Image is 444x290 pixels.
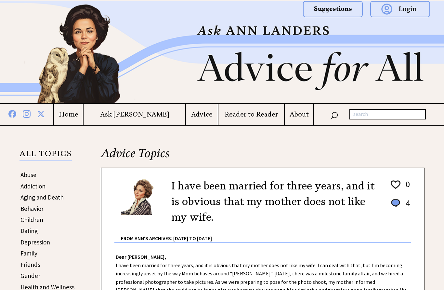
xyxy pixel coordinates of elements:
[390,179,401,190] img: heart_outline%201.png
[8,109,16,118] img: facebook%20blue.png
[23,109,31,118] img: instagram%20blue.png
[20,205,44,213] a: Behavior
[20,193,64,201] a: Aging and Death
[20,171,36,179] a: Abuse
[285,110,313,118] a: About
[84,110,185,118] a: Ask [PERSON_NAME]
[20,150,72,161] p: ALL TOPICS
[121,225,411,242] div: From Ann's Archives: [DATE] to [DATE]
[116,254,166,260] strong: Dear [PERSON_NAME],
[37,109,45,118] img: x%20blue.png
[303,1,363,17] img: suggestions.png
[171,178,380,225] h2: I have been married for three years, and it is obvious that my mother does not like my wife.
[20,238,50,246] a: Depression
[20,227,38,235] a: Dating
[330,110,338,120] img: search_nav.png
[349,109,426,119] input: search
[20,216,43,224] a: Children
[101,145,424,168] h2: Advice Topics
[121,178,162,215] img: Ann6%20v2%20small.png
[20,182,46,190] a: Addiction
[186,110,218,118] a: Advice
[218,110,284,118] a: Reader to Reader
[20,261,40,269] a: Friends
[390,198,401,208] img: message_round%201.png
[20,249,37,257] a: Family
[402,198,410,215] td: 4
[54,110,83,118] a: Home
[402,179,410,197] td: 0
[20,272,40,280] a: Gender
[370,1,430,17] img: login.png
